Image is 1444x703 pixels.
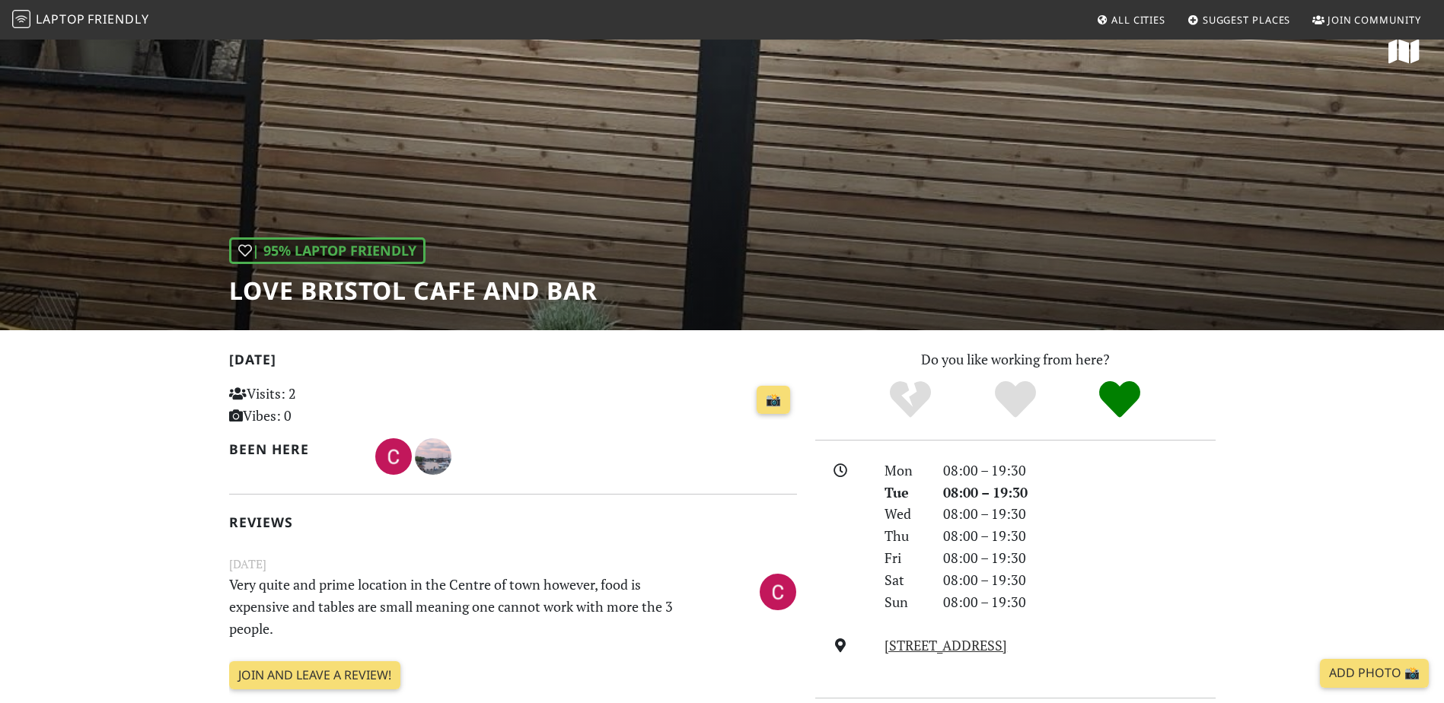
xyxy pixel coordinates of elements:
div: Thu [875,525,933,547]
div: Tue [875,482,933,504]
div: 08:00 – 19:30 [934,460,1225,482]
span: Friendly [88,11,148,27]
span: Charlotte Goldsworthy [760,581,796,599]
div: 08:00 – 19:30 [934,591,1225,613]
a: Join Community [1306,6,1427,33]
div: 08:00 – 19:30 [934,547,1225,569]
img: 3071-emma.jpg [415,438,451,475]
div: 08:00 – 19:30 [934,525,1225,547]
img: LaptopFriendly [12,10,30,28]
a: All Cities [1090,6,1171,33]
div: Sat [875,569,933,591]
span: All Cities [1111,13,1165,27]
a: Join and leave a review! [229,661,400,690]
p: Visits: 2 Vibes: 0 [229,383,406,427]
a: 📸 [757,386,790,415]
a: Suggest Places [1181,6,1297,33]
div: Definitely! [1067,379,1172,421]
div: | 95% Laptop Friendly [229,237,426,264]
span: Suggest Places [1203,13,1291,27]
img: 3978-charlotte.jpg [375,438,412,475]
h1: Love bristol cafe and bar [229,276,598,305]
img: 3978-charlotte.jpg [760,574,796,610]
span: Emma [415,446,451,464]
div: Fri [875,547,933,569]
p: Very quite and prime location in the Centre of town however, food is expensive and tables are sma... [220,574,709,639]
div: Sun [875,591,933,613]
div: Wed [875,503,933,525]
div: Yes [963,379,1068,421]
span: Charlotte Goldsworthy [375,446,415,464]
div: Mon [875,460,933,482]
h2: Been here [229,441,358,457]
div: 08:00 – 19:30 [934,482,1225,504]
h2: Reviews [229,514,797,530]
h2: [DATE] [229,351,797,374]
span: Join Community [1328,13,1421,27]
div: 08:00 – 19:30 [934,503,1225,525]
small: [DATE] [220,555,806,574]
p: Do you like working from here? [815,348,1216,371]
span: Laptop [36,11,85,27]
a: [STREET_ADDRESS] [885,636,1007,654]
a: LaptopFriendly LaptopFriendly [12,7,149,33]
div: 08:00 – 19:30 [934,569,1225,591]
div: No [858,379,963,421]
